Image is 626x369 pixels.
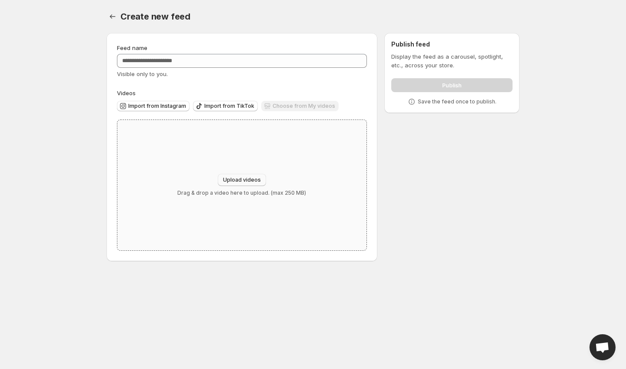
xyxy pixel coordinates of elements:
[117,70,168,77] span: Visible only to you.
[391,40,513,49] h2: Publish feed
[223,176,261,183] span: Upload videos
[193,101,258,111] button: Import from TikTok
[107,10,119,23] button: Settings
[120,11,190,22] span: Create new feed
[418,98,496,105] p: Save the feed once to publish.
[204,103,254,110] span: Import from TikTok
[177,189,306,196] p: Drag & drop a video here to upload. (max 250 MB)
[128,103,186,110] span: Import from Instagram
[391,52,513,70] p: Display the feed as a carousel, spotlight, etc., across your store.
[117,101,190,111] button: Import from Instagram
[218,174,266,186] button: Upload videos
[117,44,147,51] span: Feed name
[589,334,616,360] a: Open chat
[117,90,136,96] span: Videos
